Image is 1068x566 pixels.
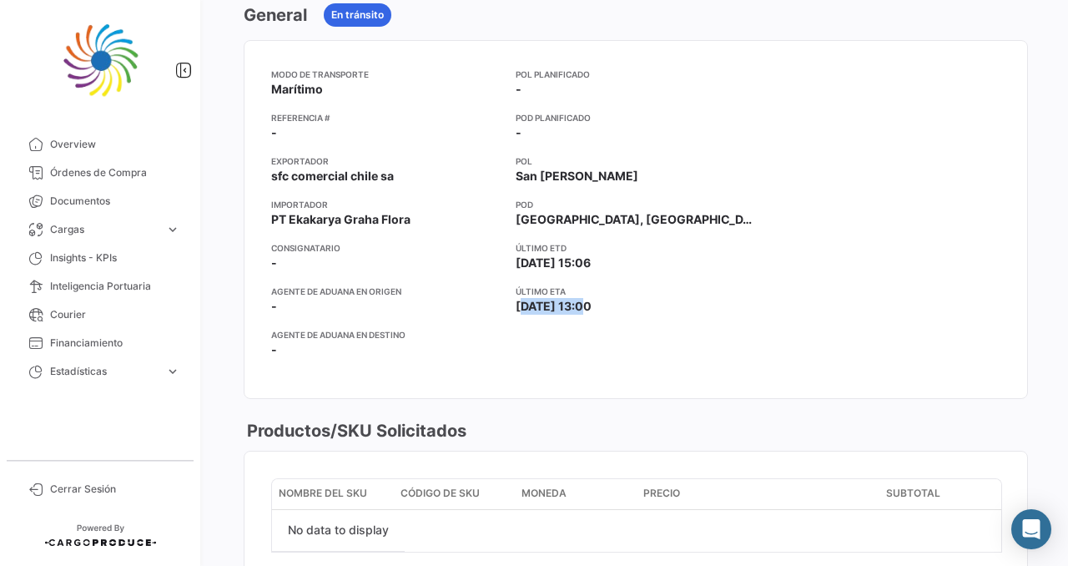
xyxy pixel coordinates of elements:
[886,486,940,501] span: Subtotal
[272,479,394,509] datatable-header-cell: Nombre del SKU
[13,187,187,215] a: Documentos
[50,165,180,180] span: Órdenes de Compra
[13,159,187,187] a: Órdenes de Compra
[643,486,680,501] span: Precio
[516,255,591,271] span: [DATE] 15:06
[272,510,405,552] div: No data to display
[271,328,502,341] app-card-info-title: Agente de Aduana en Destino
[50,364,159,379] span: Estadísticas
[13,244,187,272] a: Insights - KPIs
[271,285,502,298] app-card-info-title: Agente de Aduana en Origen
[50,137,180,152] span: Overview
[50,279,180,294] span: Inteligencia Portuaria
[13,130,187,159] a: Overview
[50,336,180,351] span: Financiamiento
[50,194,180,209] span: Documentos
[271,198,502,211] app-card-info-title: Importador
[331,8,384,23] span: En tránsito
[271,81,323,98] span: Marítimo
[516,111,756,124] app-card-info-title: POD Planificado
[271,168,394,184] span: sfc comercial chile sa
[516,285,756,298] app-card-info-title: Último ETA
[271,154,502,168] app-card-info-title: Exportador
[13,272,187,301] a: Inteligencia Portuaria
[516,198,756,211] app-card-info-title: POD
[271,211,411,228] span: PT Ekakarya Graha Flora
[516,298,592,315] span: [DATE] 13:00
[50,222,159,237] span: Cargas
[394,479,516,509] datatable-header-cell: Código de SKU
[516,81,521,98] span: -
[50,250,180,265] span: Insights - KPIs
[271,124,277,141] span: -
[165,364,180,379] span: expand_more
[1011,509,1051,549] div: Abrir Intercom Messenger
[400,486,480,501] span: Código de SKU
[50,307,180,322] span: Courier
[516,168,638,184] span: San [PERSON_NAME]
[244,419,466,442] h3: Productos/SKU Solicitados
[271,68,502,81] app-card-info-title: Modo de Transporte
[516,68,756,81] app-card-info-title: POL Planificado
[244,3,307,27] h3: General
[13,329,187,357] a: Financiamiento
[165,222,180,237] span: expand_more
[58,20,142,104] img: b7bbe3b4-5576-4d8c-863a-807447f8aabc.png
[50,482,180,497] span: Cerrar Sesión
[516,211,756,228] span: [GEOGRAPHIC_DATA], [GEOGRAPHIC_DATA]
[516,154,756,168] app-card-info-title: POL
[521,486,567,501] span: Moneda
[271,341,277,358] span: -
[13,301,187,329] a: Courier
[271,255,277,271] span: -
[516,124,521,141] span: -
[279,486,367,501] span: Nombre del SKU
[515,479,637,509] datatable-header-cell: Moneda
[271,298,277,315] span: -
[271,241,502,255] app-card-info-title: Consignatario
[271,111,502,124] app-card-info-title: Referencia #
[516,241,756,255] app-card-info-title: Último ETD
